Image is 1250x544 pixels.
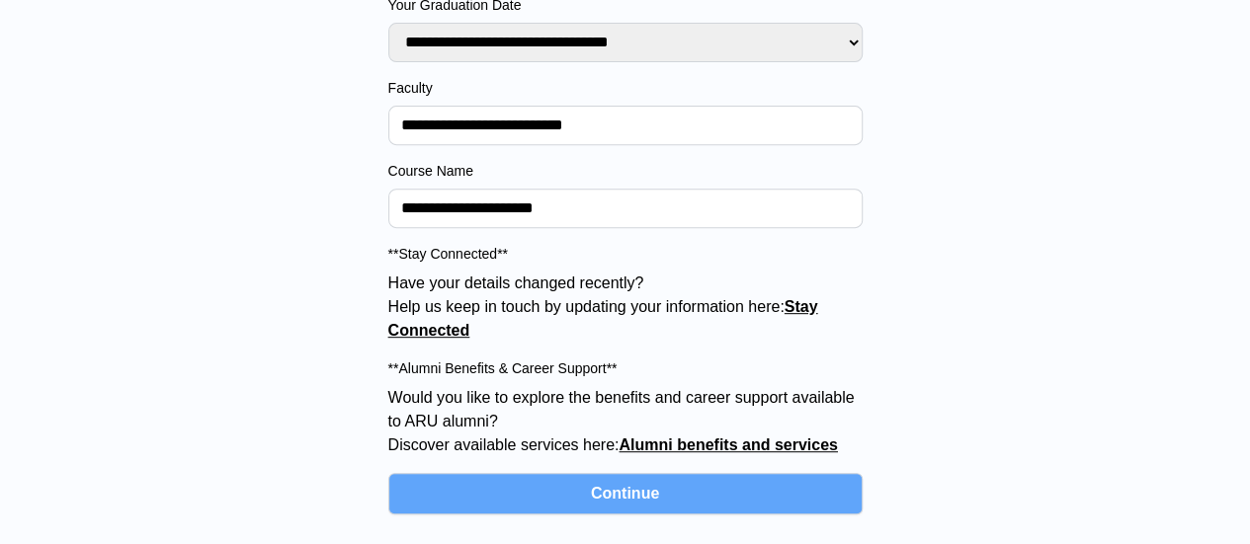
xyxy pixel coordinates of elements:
[388,78,863,98] label: Faculty
[388,358,863,378] label: **Alumni Benefits & Career Support**
[388,473,863,514] button: Continue
[388,298,818,339] a: Stay Connected
[388,272,863,343] p: Have your details changed recently? Help us keep in touch by updating your information here:
[388,161,863,181] label: Course Name
[619,436,837,453] a: Alumni benefits and services
[388,386,863,457] p: Would you like to explore the benefits and career support available to ARU alumni? Discover avail...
